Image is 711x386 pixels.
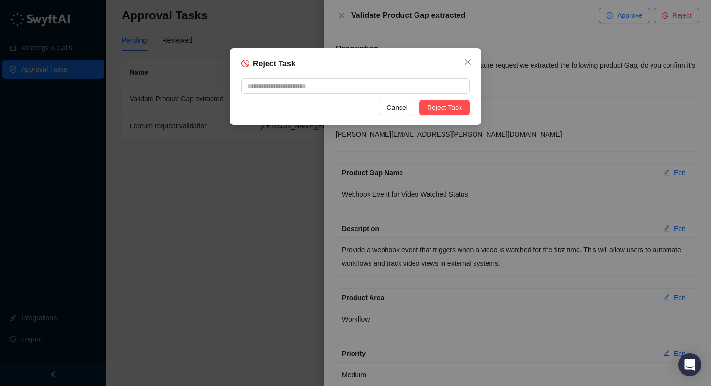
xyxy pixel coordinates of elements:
div: Open Intercom Messenger [678,353,701,376]
button: Cancel [379,100,415,115]
button: Reject Task [419,100,470,115]
button: Close [460,54,475,70]
span: Reject Task [427,102,462,113]
span: Cancel [386,102,408,113]
h5: Reject Task [253,58,296,70]
span: stop [241,60,249,67]
span: close [464,58,472,66]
